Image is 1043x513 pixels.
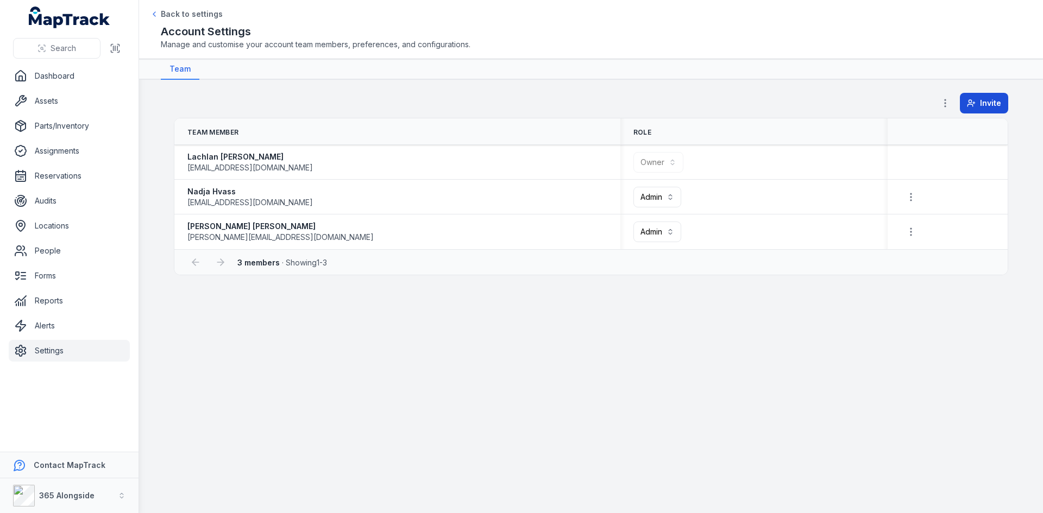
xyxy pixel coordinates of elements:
[13,38,100,59] button: Search
[237,258,327,267] span: · Showing 1 - 3
[9,315,130,337] a: Alerts
[9,290,130,312] a: Reports
[150,9,223,20] a: Back to settings
[633,128,651,137] span: Role
[9,140,130,162] a: Assignments
[39,491,95,500] strong: 365 Alongside
[9,115,130,137] a: Parts/Inventory
[9,215,130,237] a: Locations
[9,340,130,362] a: Settings
[187,232,374,243] span: [PERSON_NAME][EMAIL_ADDRESS][DOMAIN_NAME]
[187,197,313,208] span: [EMAIL_ADDRESS][DOMAIN_NAME]
[34,460,105,470] strong: Contact MapTrack
[633,187,681,207] button: Admin
[237,258,280,267] strong: 3 members
[9,190,130,212] a: Audits
[51,43,76,54] span: Search
[161,24,1021,39] h2: Account Settings
[960,93,1008,113] button: Invite
[161,59,199,80] a: Team
[187,151,313,162] strong: Lachlan [PERSON_NAME]
[187,186,313,197] strong: Nadja Hvass
[29,7,110,28] a: MapTrack
[187,221,374,232] strong: [PERSON_NAME] [PERSON_NAME]
[9,65,130,87] a: Dashboard
[633,221,681,242] button: Admin
[9,90,130,112] a: Assets
[161,9,223,20] span: Back to settings
[161,39,1021,50] span: Manage and customise your account team members, preferences, and configurations.
[187,162,313,173] span: [EMAIL_ADDRESS][DOMAIN_NAME]
[9,265,130,287] a: Forms
[980,98,1001,109] span: Invite
[9,165,130,187] a: Reservations
[9,240,130,262] a: People
[187,128,238,137] span: Team Member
